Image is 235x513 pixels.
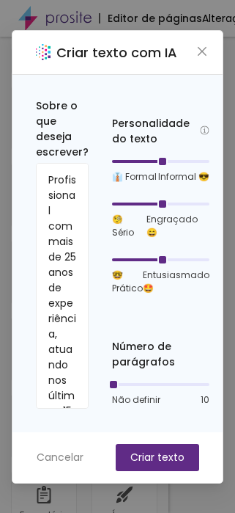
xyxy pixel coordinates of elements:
button: Criar texto [116,444,199,471]
span: Não definir [112,393,160,407]
span: Entusiasmado 🤩 [143,269,209,295]
p: Criar texto [130,450,184,465]
textarea: Profissional com mais de 25 anos de experiência, atuando nos últimos 15 anos como Trusted Advisor... [36,163,89,409]
span: Informal 😎 [158,170,209,183]
span: 👔 Formal [112,170,157,183]
span: Cancelar [37,450,83,465]
div: Personalidade do texto [112,116,209,147]
button: Cancelar [22,444,98,471]
div: Número de parágrafos [112,339,209,370]
h2: Criar texto com IA [56,43,177,62]
div: Sobre o que deseja escrever? [36,98,89,160]
span: Engraçado 😄 [146,213,209,239]
span: 10 [201,393,209,407]
span: 🤓 Prático [112,269,143,295]
button: Close [195,43,210,59]
span: 🧐 Sério [112,213,146,239]
span: close [196,46,208,57]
